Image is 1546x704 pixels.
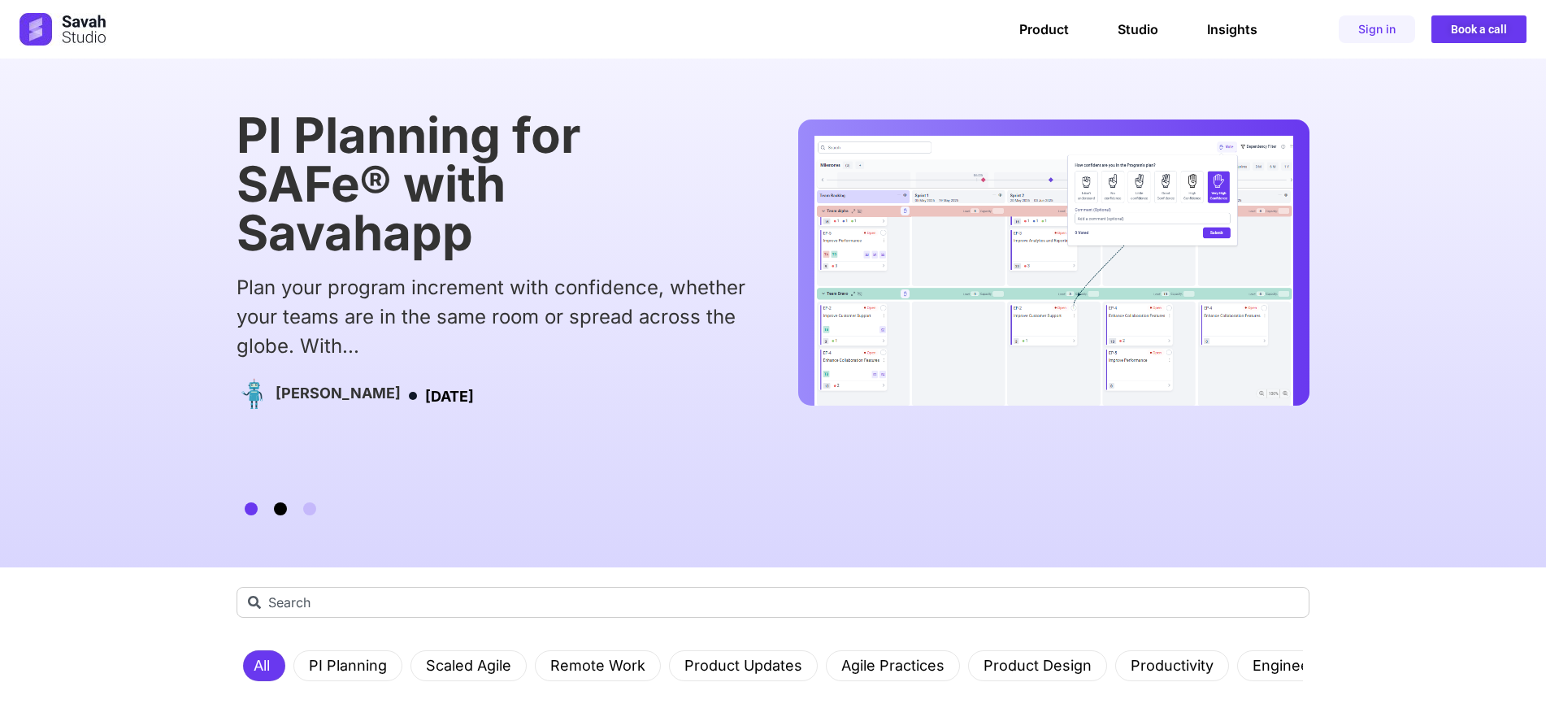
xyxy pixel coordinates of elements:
[244,651,280,680] a: All
[276,385,401,402] h4: [PERSON_NAME]
[416,651,521,680] a: Scaled Agile
[1431,15,1526,43] a: Book a call
[1451,24,1507,35] span: Book a call
[237,273,746,361] div: Plan your program increment with confidence, whether your teams are in the same room or spread ac...
[1121,651,1223,680] a: Productivity
[974,651,1101,680] a: Product Design
[237,111,746,257] h1: PI Planning for SAFe® with Savahapp
[541,651,655,680] a: Remote Work
[1339,15,1415,43] a: Sign in
[299,651,397,680] a: PI Planning
[1243,651,1346,680] a: Engineering
[245,502,258,515] span: Go to slide 1
[425,388,474,405] time: [DATE]
[237,587,1309,618] input: Search
[1118,21,1158,37] a: Studio
[237,111,1309,486] div: 1 / 3
[274,502,287,515] span: Go to slide 2
[1207,21,1257,37] a: Insights
[1358,24,1396,35] span: Sign in
[1019,21,1257,37] nav: Menu
[832,651,954,680] a: Agile Practices
[303,502,316,515] span: Go to slide 3
[243,650,1303,681] nav: Menu
[675,651,812,680] a: Product Updates
[237,377,269,410] img: Picture of Emerson Cole
[1019,21,1069,37] a: Product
